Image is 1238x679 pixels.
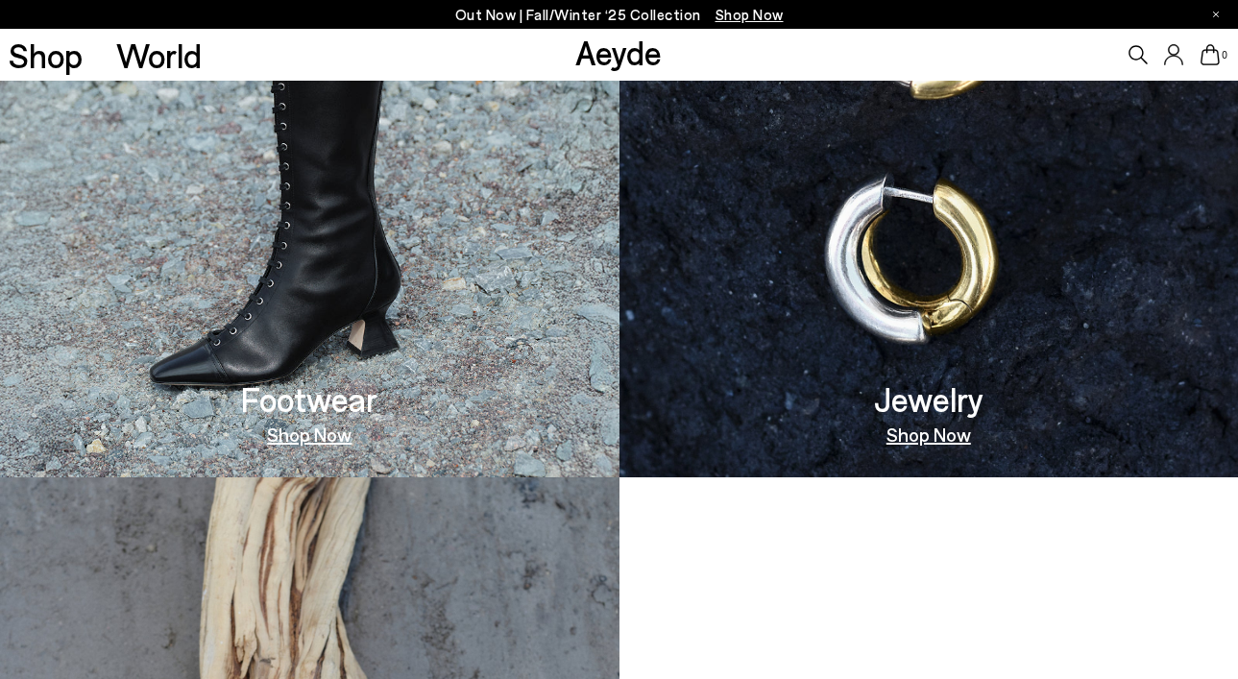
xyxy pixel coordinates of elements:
[874,382,983,416] h3: Jewelry
[267,424,352,444] a: Shop Now
[241,382,377,416] h3: Footwear
[575,32,662,72] a: Aeyde
[9,38,83,72] a: Shop
[886,424,971,444] a: Shop Now
[455,3,784,27] p: Out Now | Fall/Winter ‘25 Collection
[716,6,784,23] span: Navigate to /collections/new-in
[1220,50,1229,61] span: 0
[116,38,202,72] a: World
[1201,44,1220,65] a: 0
